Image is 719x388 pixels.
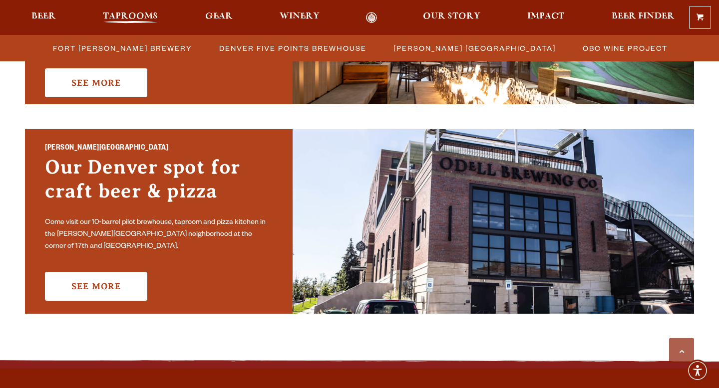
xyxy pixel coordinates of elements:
div: Accessibility Menu [687,360,709,382]
a: Beer Finder [605,12,681,23]
a: Odell Home [353,12,390,23]
span: Impact [527,12,564,20]
h2: [PERSON_NAME][GEOGRAPHIC_DATA] [45,142,273,155]
span: Our Story [423,12,480,20]
a: Impact [521,12,571,23]
span: OBC Wine Project [583,41,668,55]
a: Beer [25,12,62,23]
a: Gear [199,12,239,23]
a: OBC Wine Project [577,41,673,55]
a: Our Story [416,12,487,23]
span: Denver Five Points Brewhouse [219,41,366,55]
span: Beer Finder [612,12,675,20]
span: Taprooms [103,12,158,20]
h3: Our Denver spot for craft beer & pizza [45,155,273,213]
a: Fort [PERSON_NAME] Brewery [47,41,197,55]
span: Fort [PERSON_NAME] Brewery [53,41,192,55]
a: See More [45,68,147,97]
a: Taprooms [96,12,164,23]
a: Denver Five Points Brewhouse [213,41,371,55]
span: Beer [31,12,56,20]
a: See More [45,272,147,301]
span: Winery [280,12,320,20]
span: Gear [205,12,233,20]
img: Sloan’s Lake Brewhouse' [293,129,694,314]
a: Scroll to top [669,338,694,363]
p: Come visit our 10-barrel pilot brewhouse, taproom and pizza kitchen in the [PERSON_NAME][GEOGRAPH... [45,217,273,253]
span: [PERSON_NAME] [GEOGRAPHIC_DATA] [393,41,556,55]
a: [PERSON_NAME] [GEOGRAPHIC_DATA] [387,41,561,55]
a: Winery [273,12,326,23]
